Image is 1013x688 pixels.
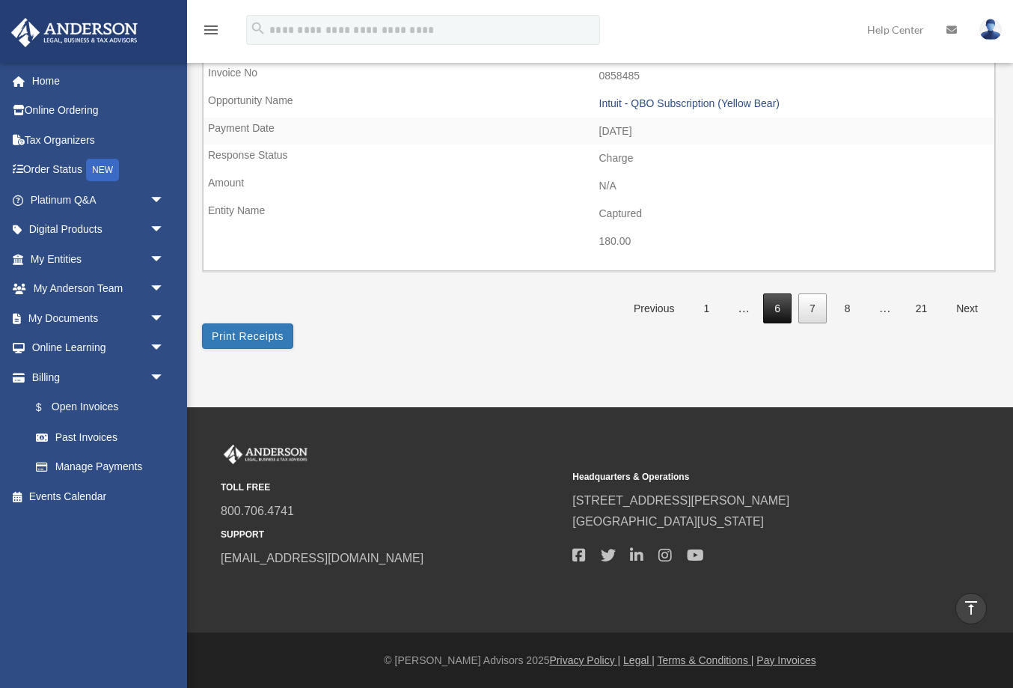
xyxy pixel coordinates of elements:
a: My Anderson Teamarrow_drop_down [10,274,187,304]
span: arrow_drop_down [150,185,180,216]
td: Charge [203,144,994,173]
span: $ [44,398,52,417]
i: menu [202,21,220,39]
small: SUPPORT [221,527,562,543]
td: N/A [203,172,994,201]
a: 6 [763,293,792,324]
a: Terms & Conditions | [658,654,754,666]
a: vertical_align_top [955,593,987,624]
a: [STREET_ADDRESS][PERSON_NAME] [572,494,789,507]
span: arrow_drop_down [150,362,180,393]
a: Past Invoices [21,422,180,452]
span: arrow_drop_down [150,274,180,305]
img: User Pic [979,19,1002,40]
a: Platinum Q&Aarrow_drop_down [10,185,187,215]
a: Pay Invoices [756,654,815,666]
small: Headquarters & Operations [572,469,913,485]
a: $Open Invoices [21,392,187,423]
a: 1 [692,293,720,324]
td: 180.00 [203,228,994,256]
a: Digital Productsarrow_drop_down [10,215,187,245]
button: Print Receipts [202,323,293,349]
i: search [250,20,266,37]
a: Next [945,293,989,324]
a: Legal | [623,654,655,666]
td: Captured [203,200,994,228]
div: Intuit - QBO Subscription (Yellow Bear) [599,97,988,110]
a: [EMAIL_ADDRESS][DOMAIN_NAME] [221,552,423,564]
span: arrow_drop_down [150,244,180,275]
a: My Entitiesarrow_drop_down [10,244,187,274]
i: vertical_align_top [962,599,980,617]
a: Order StatusNEW [10,155,187,186]
a: Online Ordering [10,96,187,126]
a: 7 [798,293,827,324]
a: menu [202,26,220,39]
td: [DATE] [203,118,994,146]
img: Anderson Advisors Platinum Portal [7,18,142,47]
div: © [PERSON_NAME] Advisors 2025 [187,651,1013,670]
a: 8 [833,293,862,324]
a: Previous [622,293,685,324]
td: 0858485 [203,62,994,91]
a: My Documentsarrow_drop_down [10,303,187,333]
a: Privacy Policy | [550,654,621,666]
span: arrow_drop_down [150,215,180,246]
a: Manage Payments [21,452,187,482]
span: arrow_drop_down [150,333,180,364]
img: Anderson Advisors Platinum Portal [221,445,310,464]
span: … [867,302,903,314]
a: 21 [905,293,939,324]
small: TOLL FREE [221,480,562,496]
a: 800.706.4741 [221,505,294,517]
span: arrow_drop_down [150,303,180,334]
a: Billingarrow_drop_down [10,362,187,392]
div: NEW [86,159,119,181]
a: Events Calendar [10,481,187,511]
a: Home [10,66,187,96]
a: [GEOGRAPHIC_DATA][US_STATE] [572,515,764,528]
a: Online Learningarrow_drop_down [10,333,187,363]
a: Tax Organizers [10,125,187,155]
span: … [726,302,762,314]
